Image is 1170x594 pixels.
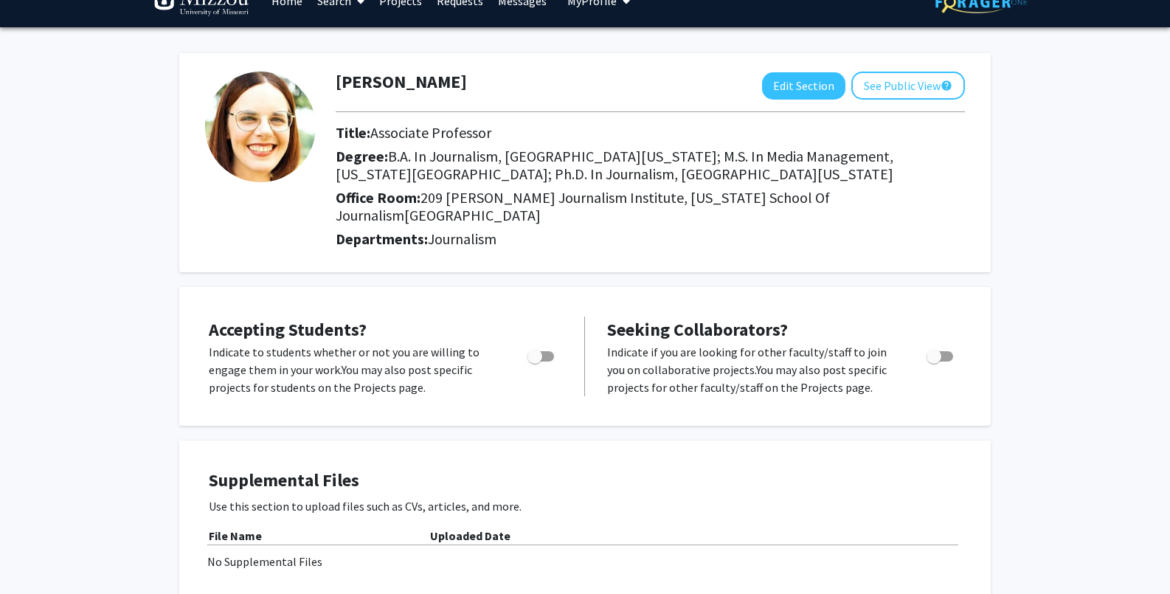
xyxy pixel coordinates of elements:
div: Toggle [522,343,562,365]
span: Associate Professor [370,123,491,142]
span: 209 [PERSON_NAME] Journalism Institute, [US_STATE] School Of Journalism[GEOGRAPHIC_DATA] [336,188,830,224]
span: B.A. In Journalism, [GEOGRAPHIC_DATA][US_STATE]; M.S. In Media Management, [US_STATE][GEOGRAPHIC_... [336,147,893,183]
img: Profile Picture [205,72,316,182]
h4: Supplemental Files [209,470,961,491]
b: File Name [209,528,262,543]
span: Seeking Collaborators? [607,318,788,341]
h2: Title: [336,124,965,142]
h2: Office Room: [336,189,965,224]
p: Use this section to upload files such as CVs, articles, and more. [209,497,961,515]
div: No Supplemental Files [207,553,963,570]
b: Uploaded Date [430,528,510,543]
span: Journalism [428,229,496,248]
h2: Degree: [336,148,965,183]
button: Edit Section [762,72,845,100]
h2: Departments: [325,230,976,248]
iframe: Chat [11,528,63,583]
mat-icon: help [941,77,952,94]
p: Indicate to students whether or not you are willing to engage them in your work. You may also pos... [209,343,499,396]
p: Indicate if you are looking for other faculty/staff to join you on collaborative projects. You ma... [607,343,899,396]
div: Toggle [921,343,961,365]
button: See Public View [851,72,965,100]
h1: [PERSON_NAME] [336,72,467,93]
span: Accepting Students? [209,318,367,341]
